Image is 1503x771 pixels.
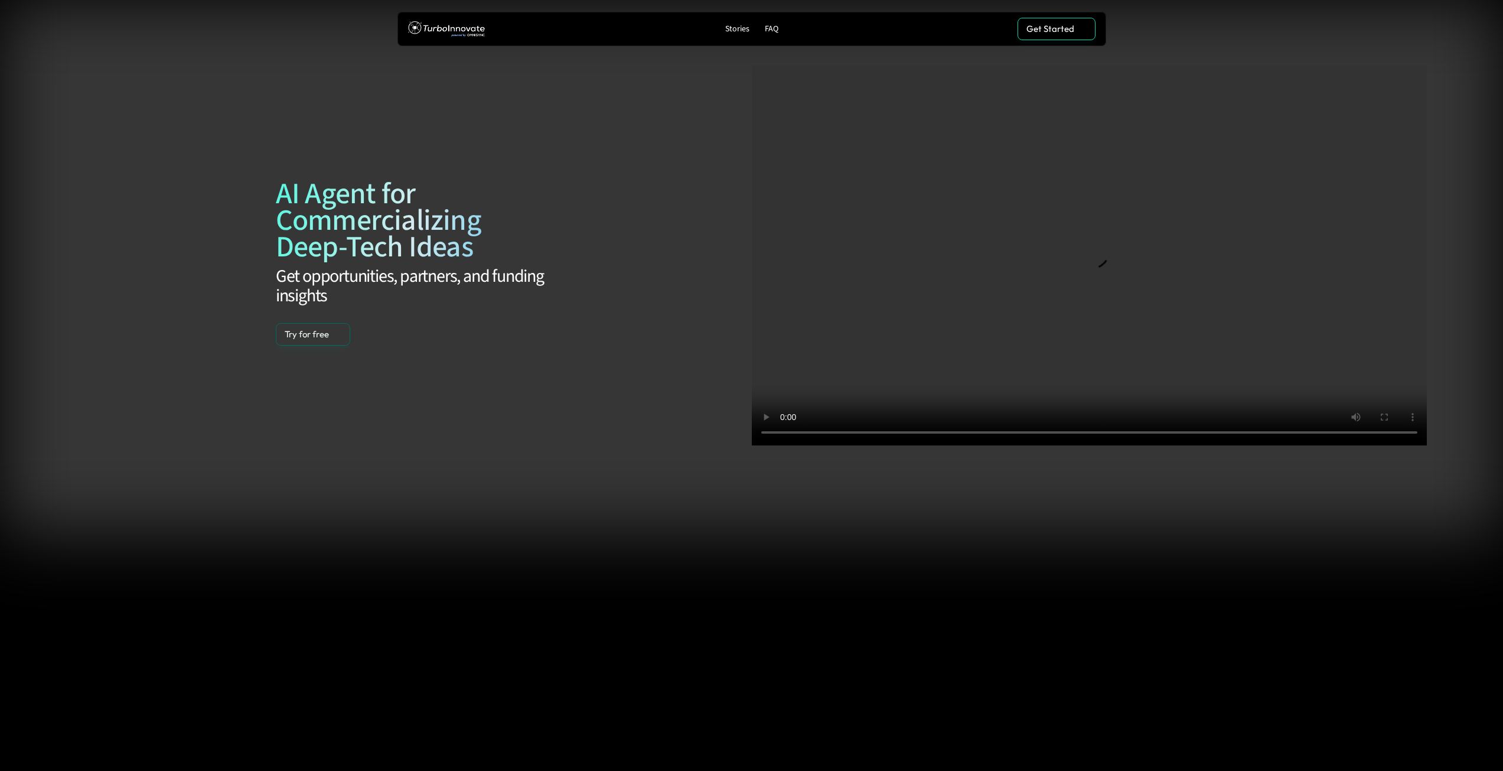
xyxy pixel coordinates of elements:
[408,18,485,40] img: TurboInnovate Logo
[765,24,778,34] p: FAQ
[725,24,749,34] p: Stories
[1018,18,1096,40] a: Get Started
[760,21,783,37] a: FAQ
[1026,24,1074,34] p: Get Started
[720,21,754,37] a: Stories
